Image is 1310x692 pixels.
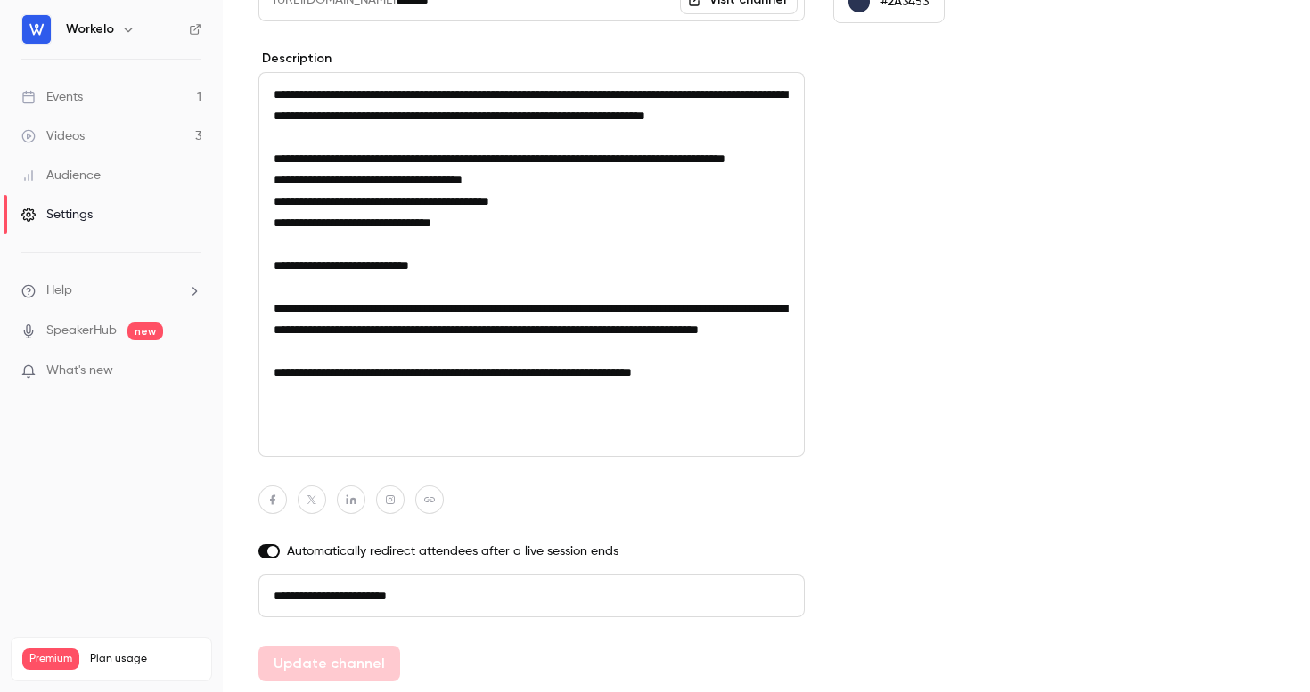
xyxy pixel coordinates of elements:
[258,542,805,560] label: Automatically redirect attendees after a live session ends
[46,362,113,380] span: What's new
[46,281,72,300] span: Help
[21,88,83,106] div: Events
[21,206,93,224] div: Settings
[180,363,201,379] iframe: Noticeable Trigger
[258,50,805,68] label: Description
[22,648,79,670] span: Premium
[66,20,114,38] h6: Workelo
[21,281,201,300] li: help-dropdown-opener
[46,322,117,340] a: SpeakerHub
[90,652,201,666] span: Plan usage
[21,167,101,184] div: Audience
[22,15,51,44] img: Workelo
[21,127,85,145] div: Videos
[127,322,163,340] span: new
